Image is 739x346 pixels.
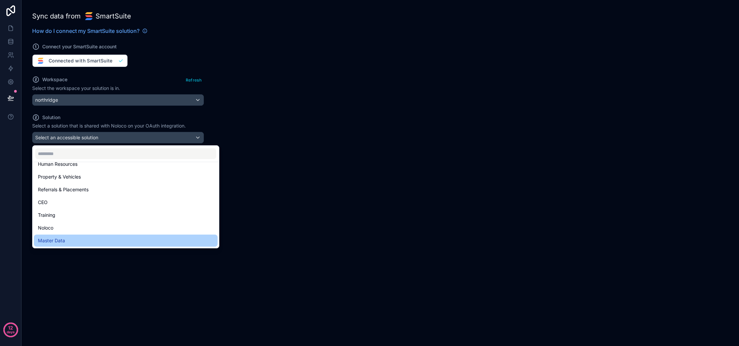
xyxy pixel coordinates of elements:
[38,173,81,181] span: Property & Vehicles
[38,186,89,194] span: Referrals & Placements
[38,224,53,232] span: Noloco
[38,237,65,245] span: Master Data
[38,211,55,219] span: Training
[38,198,48,206] span: CEO
[38,160,77,168] span: Human Resources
